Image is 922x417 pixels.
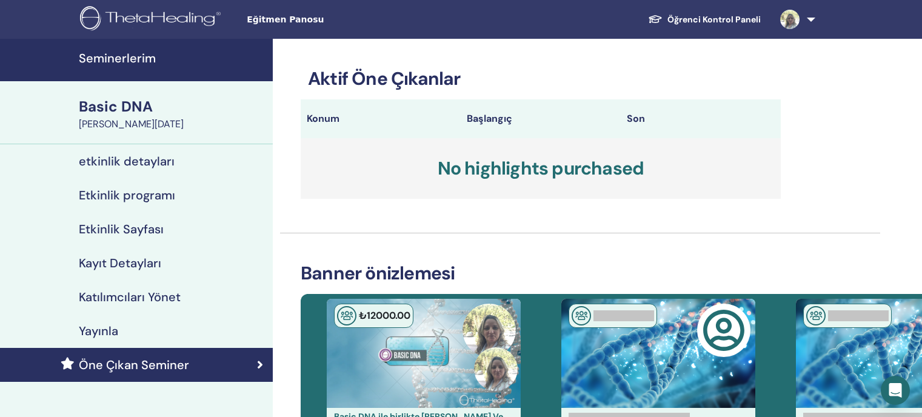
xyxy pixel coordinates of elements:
h4: Etkinlik programı [79,188,175,202]
h4: Etkinlik Sayfası [79,222,164,236]
img: In-Person Seminar [806,306,826,325]
img: default.jpg [474,347,518,391]
h4: Seminerlerim [79,51,266,65]
img: user-circle-regular.svg [703,309,745,352]
h4: Yayınla [79,324,118,338]
img: In-Person Seminar [337,306,356,325]
img: default.jpg [780,10,800,29]
h4: Öne Çıkan Seminer [79,358,189,372]
div: [PERSON_NAME][DATE] [79,117,266,132]
span: Eğitmen Panosu [247,13,429,26]
img: default.jpg [463,304,516,357]
img: In-Person Seminar [572,306,591,325]
th: Son [621,99,781,138]
a: Basic DNA[PERSON_NAME][DATE] [72,96,273,132]
h3: No highlights purchased [301,138,781,199]
span: ₺ 12000 .00 [359,309,410,322]
th: Konum [301,99,461,138]
div: Open Intercom Messenger [881,376,910,405]
h3: Aktif Öne Çıkanlar [301,68,781,90]
th: Başlangıç [461,99,621,138]
img: graduation-cap-white.svg [648,14,663,24]
h4: Kayıt Detayları [79,256,161,270]
h4: etkinlik detayları [79,154,175,168]
img: logo.png [80,6,225,33]
div: Basic DNA [79,96,266,117]
a: Öğrenci Kontrol Paneli [638,8,770,31]
h4: Katılımcıları Yönet [79,290,181,304]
